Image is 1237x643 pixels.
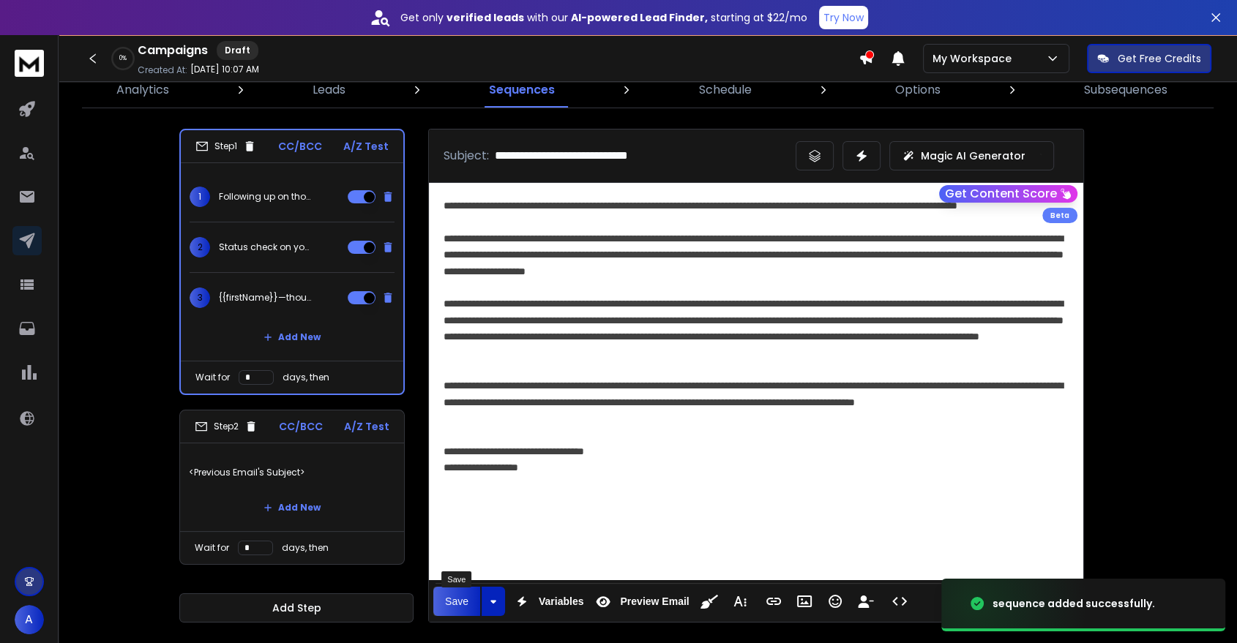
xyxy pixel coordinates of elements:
button: Preview Email [589,587,692,616]
span: 2 [190,237,210,257]
img: logo [15,50,44,77]
p: A/Z Test [343,139,389,154]
button: Add New [252,493,332,522]
button: Save [433,587,480,616]
a: Leads [304,72,354,108]
strong: verified leads [446,10,524,25]
p: CC/BCC [278,139,322,154]
p: Sequences [489,81,555,99]
h1: Campaigns [138,42,208,59]
button: Add New [252,323,332,352]
strong: AI-powered Lead Finder, [571,10,708,25]
p: Try Now [823,10,864,25]
button: Insert Unsubscribe Link [852,587,880,616]
button: Get Free Credits [1087,44,1211,73]
p: CC/BCC [279,419,323,434]
div: sequence added successfully. [993,596,1155,611]
div: Draft [217,41,258,60]
button: Try Now [819,6,868,29]
li: Step2CC/BCCA/Z Test<Previous Email's Subject>Add NewWait fordays, then [179,410,405,565]
div: Save [441,571,471,587]
p: Leads [313,81,345,99]
p: Wait for [195,372,230,383]
button: Insert Image (Ctrl+P) [791,587,818,616]
a: Sequences [480,72,564,108]
p: Wait for [195,542,229,554]
p: {{firstName}}—thoughts? [219,292,313,304]
span: Variables [536,595,587,608]
a: Subsequences [1075,72,1176,108]
button: Variables [508,587,587,616]
p: Created At: [138,64,187,76]
p: Magic AI Generator [921,148,1025,163]
p: Subject: [444,147,489,165]
p: My Workspace [933,51,1017,66]
button: Emoticons [821,587,849,616]
p: Get Free Credits [1118,51,1201,66]
p: days, then [283,372,329,383]
p: Subsequences [1084,81,1167,99]
button: Code View [886,587,913,616]
a: Schedule [690,72,760,108]
p: A/Z Test [344,419,389,434]
div: Step 1 [195,140,256,153]
button: Insert Link (Ctrl+K) [760,587,788,616]
p: Schedule [699,81,752,99]
button: Magic AI Generator [889,141,1054,170]
p: Analytics [116,81,169,99]
span: 1 [190,187,210,207]
p: 0 % [119,54,127,63]
p: Get only with our starting at $22/mo [400,10,807,25]
div: Beta [1042,208,1077,223]
button: Get Content Score [939,185,1077,203]
p: Following up on those contacts [219,191,313,203]
div: Step 2 [195,420,258,433]
p: [DATE] 10:07 AM [190,64,259,75]
p: Status check on your list [219,241,313,253]
a: Analytics [108,72,178,108]
button: A [15,605,44,634]
p: <Previous Email's Subject> [189,452,395,493]
button: More Text [726,587,754,616]
button: Clean HTML [695,587,723,616]
li: Step1CC/BCCA/Z Test1Following up on those contacts2Status check on your list3{{firstName}}—though... [179,129,405,395]
span: 3 [190,287,210,308]
span: Preview Email [617,595,692,608]
a: Options [886,72,949,108]
p: Options [895,81,941,99]
p: days, then [282,542,329,554]
button: Add Step [179,593,414,623]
